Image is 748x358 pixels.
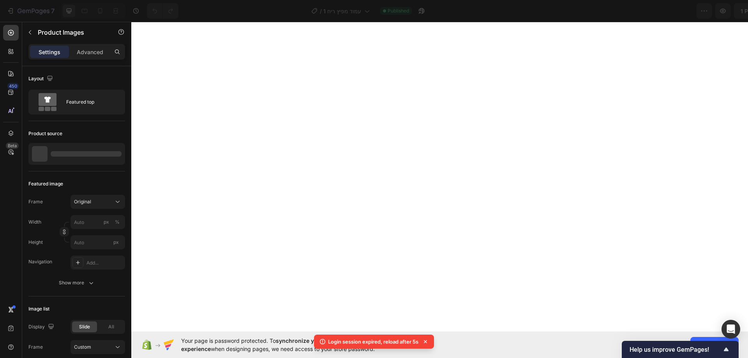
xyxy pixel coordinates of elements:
[28,322,56,332] div: Display
[589,3,664,19] button: 1 product assigned
[59,279,95,287] div: Show more
[28,305,49,312] div: Image list
[6,143,19,149] div: Beta
[630,345,731,354] button: Show survey - Help us improve GemPages!
[28,239,43,246] label: Height
[39,48,60,56] p: Settings
[388,7,409,14] span: Published
[86,259,123,266] div: Add...
[690,337,739,353] button: Allow access
[74,198,91,205] span: Original
[77,48,103,56] p: Advanced
[3,3,58,19] button: 7
[328,338,418,346] p: Login session expired, reload after 5s
[630,346,722,353] span: Help us improve GemPages!
[323,7,361,15] span: עמוד מפיץ ריח 1
[28,258,52,265] div: Navigation
[696,3,729,19] button: Publish
[71,235,125,249] input: px
[181,337,400,352] span: synchronize your theme style & enhance your experience
[71,195,125,209] button: Original
[38,28,104,37] p: Product Images
[108,323,114,330] span: All
[7,83,19,89] div: 450
[131,22,748,332] iframe: Design area
[674,8,687,14] span: Save
[28,180,63,187] div: Featured image
[71,340,125,354] button: Custom
[28,276,125,290] button: Show more
[722,320,740,339] div: Open Intercom Messenger
[74,344,91,351] span: Custom
[320,7,322,15] span: /
[71,215,125,229] input: px%
[667,3,693,19] button: Save
[28,130,62,137] div: Product source
[113,217,122,227] button: px
[51,6,55,16] p: 7
[79,323,90,330] span: Slide
[28,219,41,226] label: Width
[28,344,43,351] label: Frame
[104,219,109,226] div: px
[102,217,111,227] button: %
[596,7,647,15] span: 1 product assigned
[28,198,43,205] label: Frame
[66,93,114,111] div: Featured top
[113,239,119,245] span: px
[115,219,120,226] div: %
[703,7,722,15] div: Publish
[147,3,178,19] div: Undo/Redo
[181,337,430,353] span: Your page is password protected. To when designing pages, we need access to your store password.
[28,74,55,84] div: Layout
